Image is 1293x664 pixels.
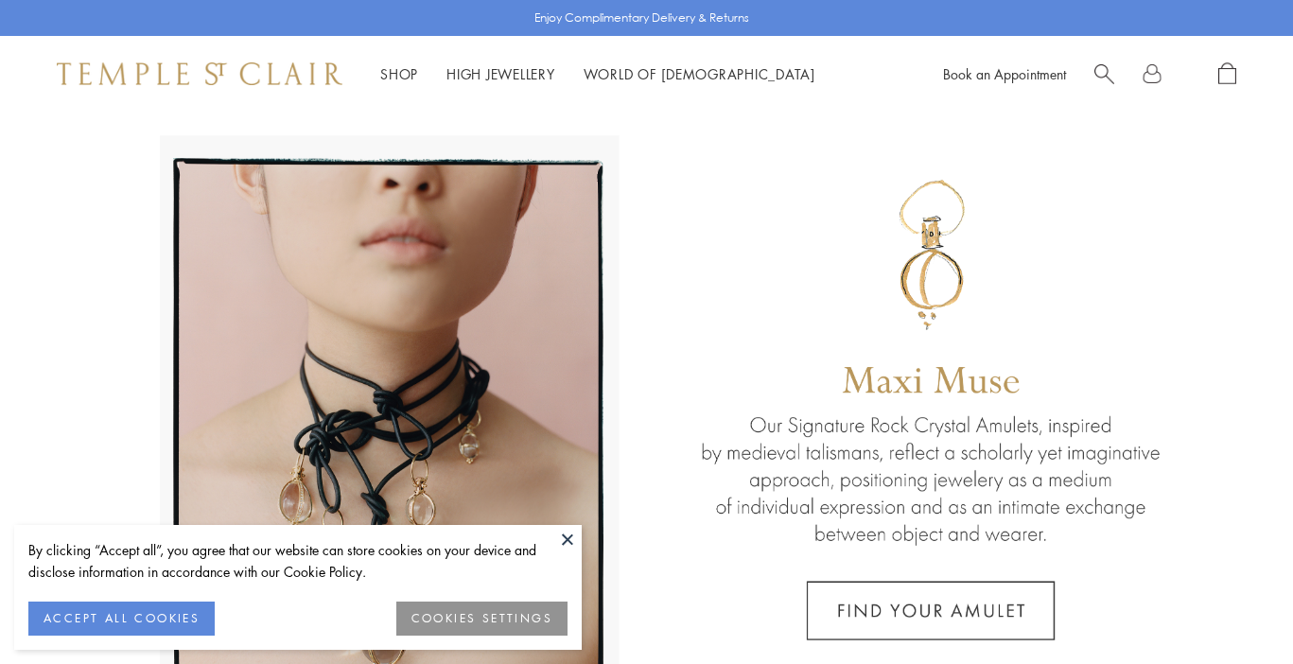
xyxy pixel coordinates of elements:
[380,64,418,83] a: ShopShop
[28,539,568,583] div: By clicking “Accept all”, you agree that our website can store cookies on your device and disclos...
[534,9,749,27] p: Enjoy Complimentary Delivery & Returns
[943,64,1066,83] a: Book an Appointment
[1094,62,1114,86] a: Search
[380,62,815,86] nav: Main navigation
[28,602,215,636] button: ACCEPT ALL COOKIES
[396,602,568,636] button: COOKIES SETTINGS
[446,64,555,83] a: High JewelleryHigh Jewellery
[57,62,342,85] img: Temple St. Clair
[584,64,815,83] a: World of [DEMOGRAPHIC_DATA]World of [DEMOGRAPHIC_DATA]
[1218,62,1236,86] a: Open Shopping Bag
